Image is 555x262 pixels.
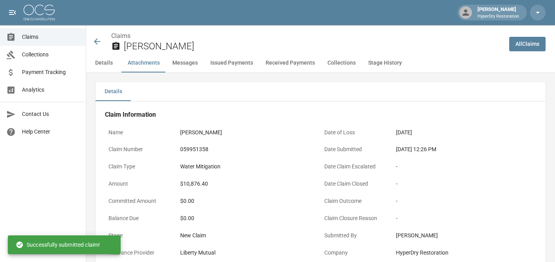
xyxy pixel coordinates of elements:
[180,163,221,171] div: Water Mitigation
[105,111,536,119] h4: Claim Information
[396,145,533,154] div: [DATE] 12:26 PM
[321,228,392,243] p: Submitted By
[396,180,533,188] div: -
[121,54,166,72] button: Attachments
[96,82,131,101] button: Details
[362,54,408,72] button: Stage History
[204,54,259,72] button: Issued Payments
[396,249,533,257] div: HyperDry Restoration
[509,37,546,51] a: AllClaims
[22,110,80,118] span: Contact Us
[396,128,412,137] div: [DATE]
[474,5,522,20] div: [PERSON_NAME]
[321,245,392,260] p: Company
[180,214,317,222] div: $0.00
[124,41,503,52] h2: [PERSON_NAME]
[321,142,392,157] p: Date Submitted
[180,180,208,188] div: $10,876.40
[321,211,392,226] p: Claim Closure Reason
[105,228,177,243] p: Stage
[259,54,321,72] button: Received Payments
[96,82,546,101] div: details tabs
[86,54,121,72] button: Details
[105,176,177,192] p: Amount
[396,214,533,222] div: -
[180,231,317,240] div: New Claim
[22,86,80,94] span: Analytics
[321,54,362,72] button: Collections
[321,193,392,209] p: Claim Outcome
[180,197,317,205] div: $0.00
[111,32,130,40] a: Claims
[321,125,392,140] p: Date of Loss
[105,159,177,174] p: Claim Type
[166,54,204,72] button: Messages
[477,13,519,20] p: HyperDry Restoration
[105,142,177,157] p: Claim Number
[22,68,80,76] span: Payment Tracking
[111,31,503,41] nav: breadcrumb
[105,193,177,209] p: Committed Amount
[105,125,177,140] p: Name
[22,128,80,136] span: Help Center
[105,245,177,260] p: Insurance Provider
[180,249,215,257] div: Liberty Mutual
[396,231,533,240] div: [PERSON_NAME]
[86,54,555,72] div: anchor tabs
[321,176,392,192] p: Date Claim Closed
[396,197,533,205] div: -
[16,238,100,252] div: Successfully submitted claim!
[321,159,392,174] p: Date Claim Escalated
[180,145,208,154] div: 059951358
[396,163,533,171] div: -
[5,5,20,20] button: open drawer
[22,51,80,59] span: Collections
[105,211,177,226] p: Balance Due
[22,33,80,41] span: Claims
[24,5,55,20] img: ocs-logo-white-transparent.png
[180,128,222,137] div: [PERSON_NAME]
